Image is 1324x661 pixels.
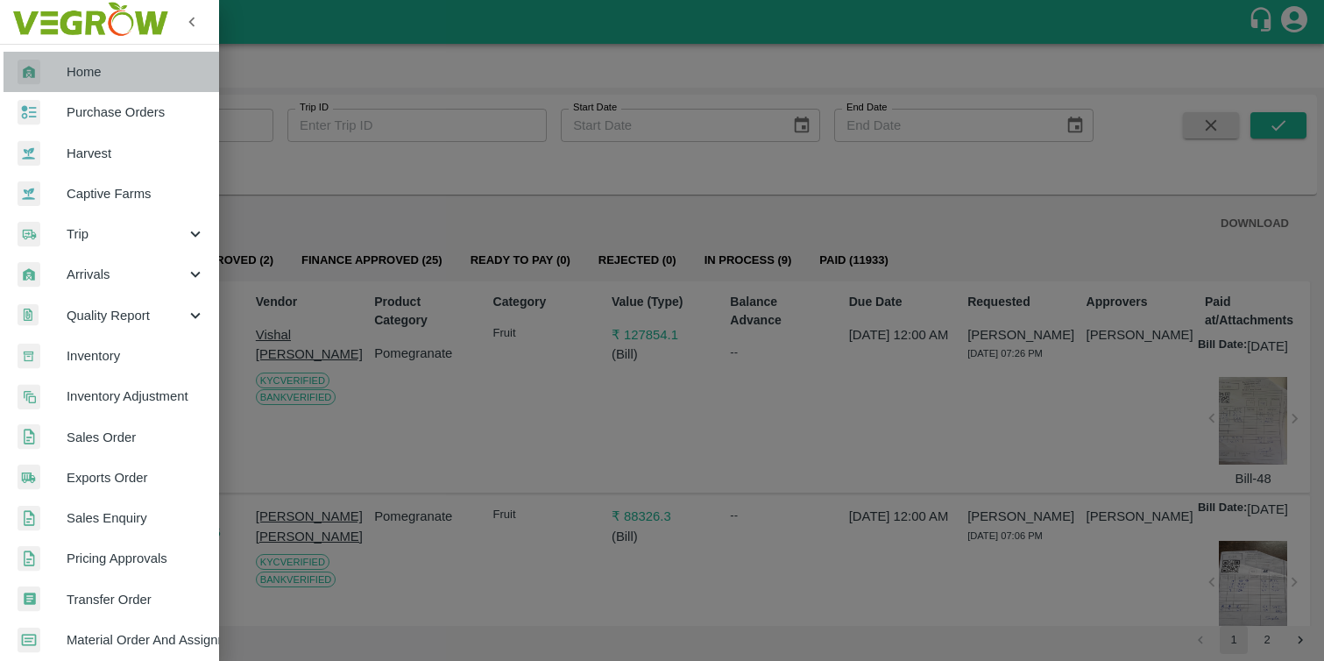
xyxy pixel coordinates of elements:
[67,103,205,122] span: Purchase Orders
[18,140,40,167] img: harvest
[18,60,40,85] img: whArrival
[67,265,186,284] span: Arrivals
[67,62,205,82] span: Home
[18,262,40,288] img: whArrival
[18,465,40,490] img: shipments
[18,222,40,247] img: delivery
[18,100,40,125] img: reciept
[67,306,186,325] span: Quality Report
[18,384,40,409] img: inventory
[67,184,205,203] span: Captive Farms
[18,304,39,326] img: qualityReport
[67,468,205,487] span: Exports Order
[18,181,40,207] img: harvest
[67,428,205,447] span: Sales Order
[67,387,205,406] span: Inventory Adjustment
[67,224,186,244] span: Trip
[67,508,205,528] span: Sales Enquiry
[67,346,205,366] span: Inventory
[18,546,40,572] img: sales
[18,586,40,612] img: whTransfer
[67,590,205,609] span: Transfer Order
[67,630,205,650] span: Material Order And Assignment
[67,549,205,568] span: Pricing Approvals
[67,144,205,163] span: Harvest
[18,628,40,653] img: centralMaterial
[18,344,40,369] img: whInventory
[18,506,40,531] img: sales
[18,424,40,450] img: sales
